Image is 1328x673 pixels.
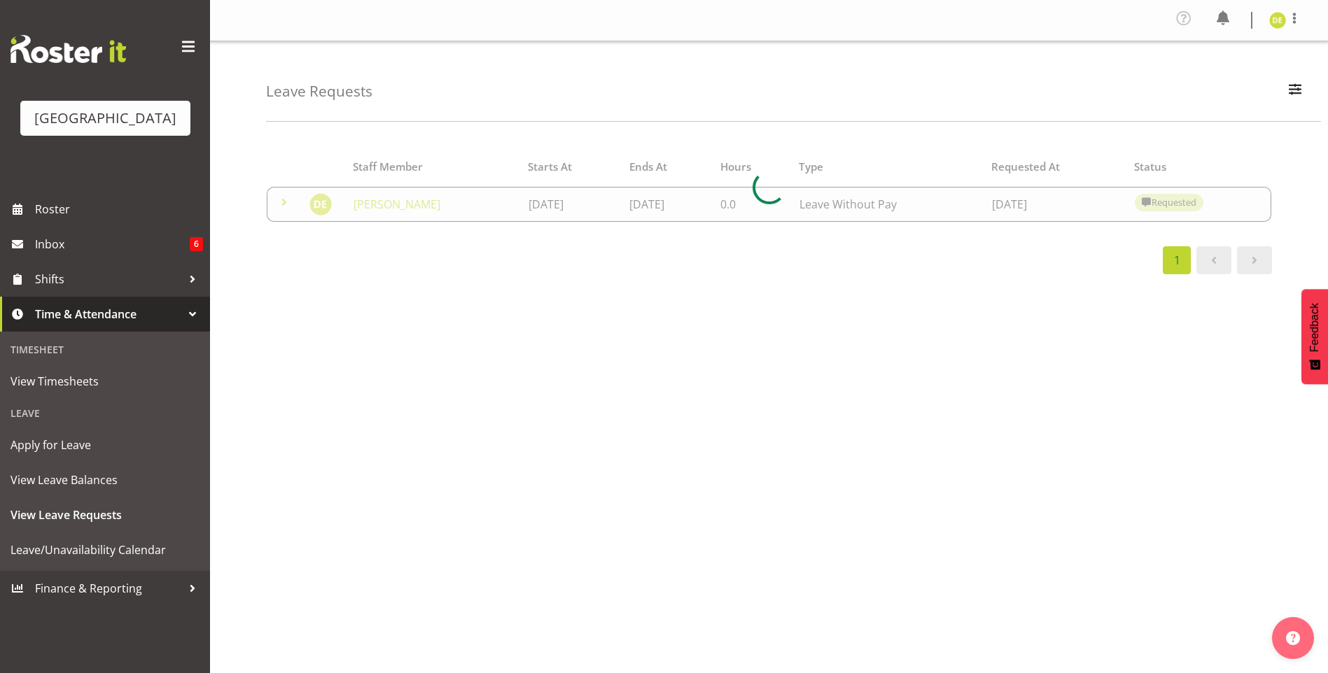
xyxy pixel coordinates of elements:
span: Feedback [1308,303,1321,352]
h4: Leave Requests [266,83,372,99]
img: donna-euston8995.jpg [1269,12,1286,29]
span: View Leave Requests [11,504,200,525]
button: Feedback - Show survey [1301,289,1328,384]
span: Shifts [35,269,182,290]
span: Inbox [35,234,190,255]
a: View Timesheets [4,364,207,399]
span: 6 [190,237,203,251]
span: Time & Attendance [35,304,182,325]
span: View Leave Balances [11,469,200,490]
button: Filter Employees [1280,76,1310,107]
a: View Leave Requests [4,497,207,532]
a: Apply for Leave [4,427,207,462]
span: Roster [35,199,203,220]
div: Leave [4,399,207,427]
span: Leave/Unavailability Calendar [11,539,200,560]
span: Apply for Leave [11,434,200,455]
div: Timesheet [4,335,207,364]
a: View Leave Balances [4,462,207,497]
img: help-xxl-2.png [1286,631,1300,645]
span: Finance & Reporting [35,578,182,599]
img: Rosterit website logo [11,35,126,63]
a: Leave/Unavailability Calendar [4,532,207,567]
span: View Timesheets [11,371,200,392]
div: [GEOGRAPHIC_DATA] [34,108,176,129]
